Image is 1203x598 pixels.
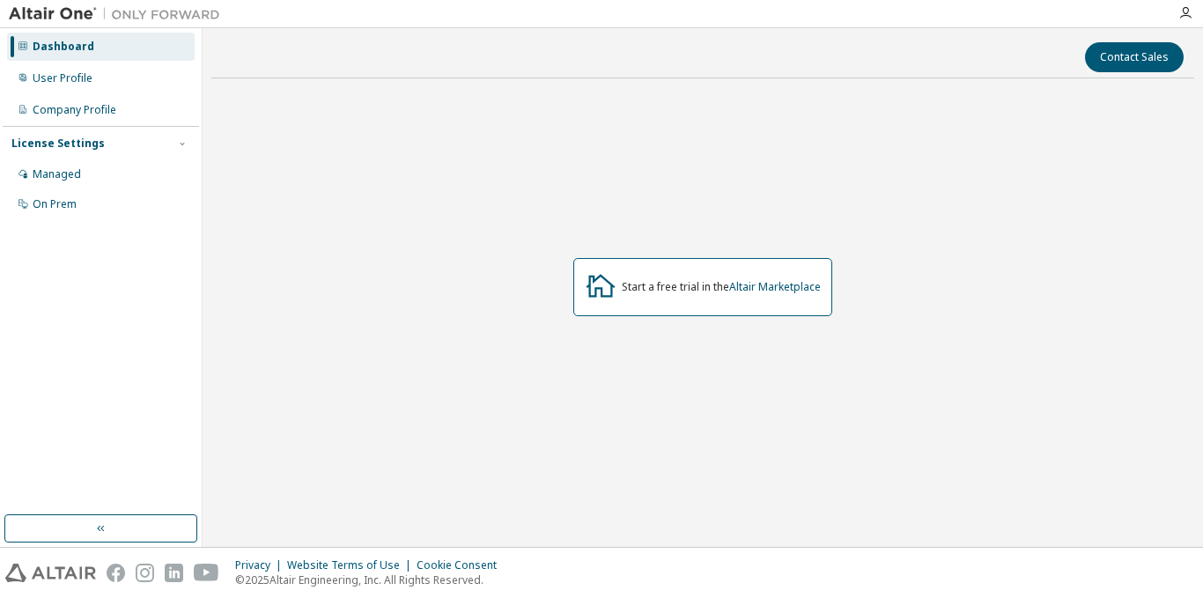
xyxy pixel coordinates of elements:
p: © 2025 Altair Engineering, Inc. All Rights Reserved. [235,572,507,587]
div: Cookie Consent [417,558,507,572]
img: altair_logo.svg [5,564,96,582]
div: User Profile [33,71,92,85]
button: Contact Sales [1085,42,1184,72]
img: instagram.svg [136,564,154,582]
div: Start a free trial in the [622,280,821,294]
img: linkedin.svg [165,564,183,582]
a: Altair Marketplace [729,279,821,294]
img: facebook.svg [107,564,125,582]
div: Company Profile [33,103,116,117]
div: Dashboard [33,40,94,54]
div: Website Terms of Use [287,558,417,572]
div: On Prem [33,197,77,211]
img: Altair One [9,5,229,23]
div: License Settings [11,137,105,151]
div: Privacy [235,558,287,572]
img: youtube.svg [194,564,219,582]
div: Managed [33,167,81,181]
